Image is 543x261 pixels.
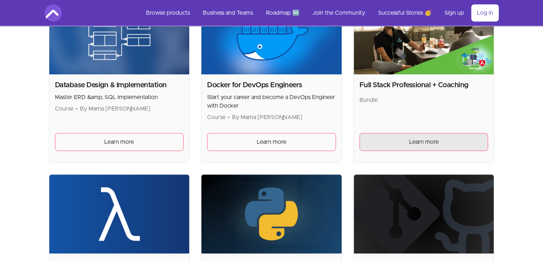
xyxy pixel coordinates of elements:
[360,80,488,90] h2: Full Stack Professional + Coaching
[307,4,371,21] a: Join the Community
[140,4,196,21] a: Browse products
[140,4,499,21] nav: Main
[409,138,439,146] span: Learn more
[55,80,184,90] h2: Database Design & Implementation
[76,106,78,112] span: •
[228,114,230,120] span: •
[104,138,134,146] span: Learn more
[55,133,184,151] a: Learn more
[471,4,499,21] a: Log in
[55,93,184,102] p: Master ERD &amp; SQL Implementation
[201,174,342,253] img: Product image for Getting Started with Python
[207,93,336,110] p: Start your career and become a DevOps Engineer with Docker
[354,174,494,253] img: Product image for Git and Github Essentials
[207,80,336,90] h2: Docker for DevOps Engineers
[372,4,437,21] a: Successful Stories 🥳
[257,138,286,146] span: Learn more
[49,174,190,253] img: Product image for Functional Programming & Java Streams
[207,114,226,120] span: Course
[232,114,302,120] span: By Mama [PERSON_NAME]
[360,133,488,151] a: Learn more
[80,106,150,112] span: By Mama [PERSON_NAME]
[360,97,378,103] span: Bundle
[207,133,336,151] a: Learn more
[439,4,470,21] a: Sign up
[260,4,305,21] a: Roadmap 🆕
[55,106,74,112] span: Course
[45,4,62,21] img: Amigoscode logo
[197,4,259,21] a: Business and Teams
